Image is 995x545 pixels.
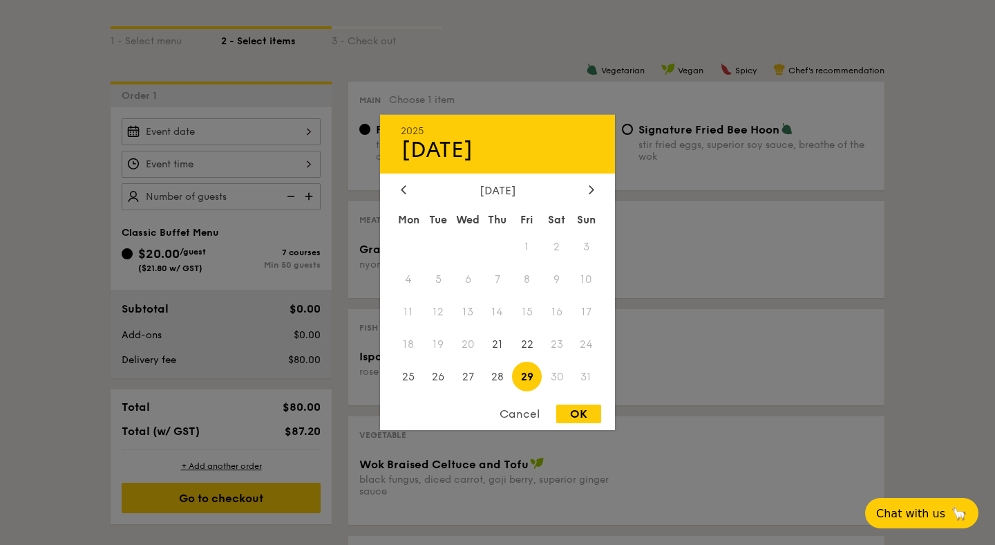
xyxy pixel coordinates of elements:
[571,207,601,232] div: Sun
[483,207,513,232] div: Thu
[401,137,594,163] div: [DATE]
[424,207,453,232] div: Tue
[571,265,601,295] span: 10
[951,506,967,521] span: 🦙
[394,329,424,359] span: 18
[542,329,571,359] span: 23
[453,329,483,359] span: 20
[486,405,553,423] div: Cancel
[483,297,513,327] span: 14
[571,329,601,359] span: 24
[512,207,542,232] div: Fri
[483,329,513,359] span: 21
[453,265,483,295] span: 6
[453,297,483,327] span: 13
[542,207,571,232] div: Sat
[571,232,601,262] span: 3
[512,329,542,359] span: 22
[556,405,601,423] div: OK
[542,362,571,391] span: 30
[542,265,571,295] span: 9
[512,232,542,262] span: 1
[876,507,945,520] span: Chat with us
[512,297,542,327] span: 15
[424,362,453,391] span: 26
[512,362,542,391] span: 29
[542,232,571,262] span: 2
[453,207,483,232] div: Wed
[401,125,594,137] div: 2025
[394,362,424,391] span: 25
[394,265,424,295] span: 4
[571,362,601,391] span: 31
[401,184,594,197] div: [DATE]
[394,207,424,232] div: Mon
[394,297,424,327] span: 11
[424,265,453,295] span: 5
[453,362,483,391] span: 27
[483,362,513,391] span: 28
[483,265,513,295] span: 7
[424,329,453,359] span: 19
[542,297,571,327] span: 16
[865,498,978,528] button: Chat with us🦙
[571,297,601,327] span: 17
[512,265,542,295] span: 8
[424,297,453,327] span: 12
